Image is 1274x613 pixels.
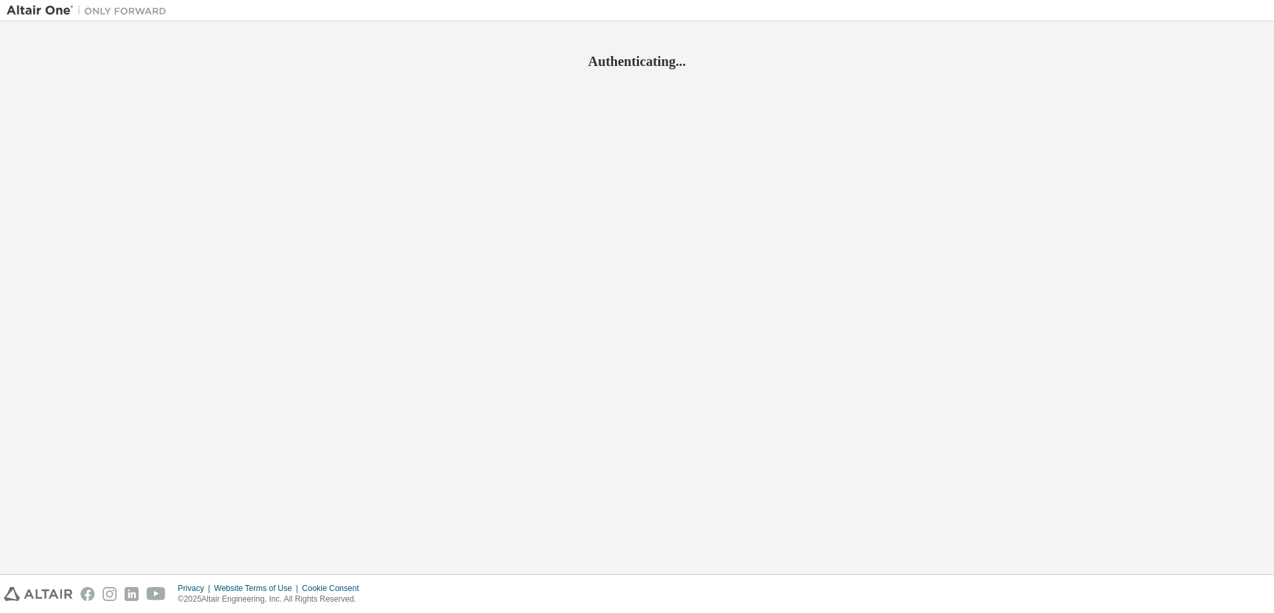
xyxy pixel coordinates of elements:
img: Altair One [7,4,173,17]
img: facebook.svg [81,587,95,601]
img: instagram.svg [103,587,117,601]
img: linkedin.svg [125,587,139,601]
div: Privacy [178,583,214,594]
div: Website Terms of Use [214,583,302,594]
img: altair_logo.svg [4,587,73,601]
p: © 2025 Altair Engineering, Inc. All Rights Reserved. [178,594,367,605]
div: Cookie Consent [302,583,366,594]
h2: Authenticating... [7,53,1267,70]
img: youtube.svg [147,587,166,601]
